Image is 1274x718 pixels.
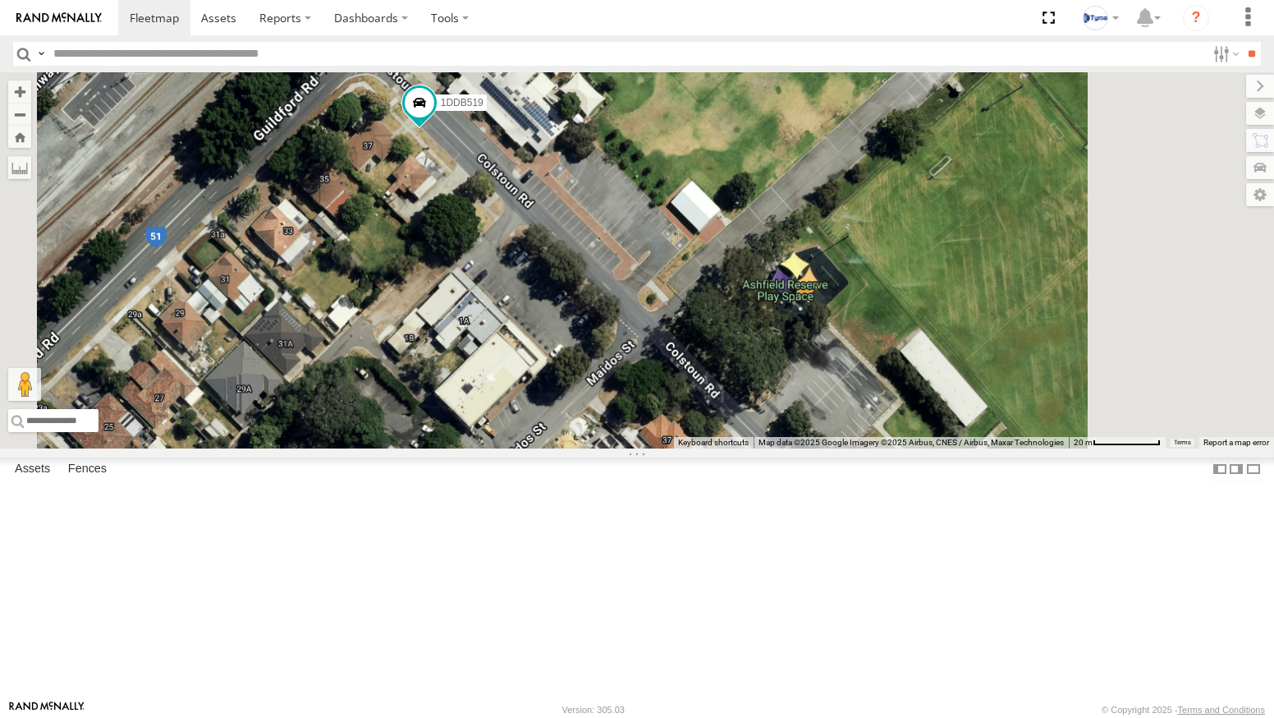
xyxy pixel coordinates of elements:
[1069,437,1166,449] button: Map scale: 20 m per 79 pixels
[1245,458,1262,481] label: Hide Summary Table
[8,156,31,179] label: Measure
[9,702,85,718] a: Visit our Website
[758,438,1064,447] span: Map data ©2025 Google Imagery ©2025 Airbus, CNES / Airbus, Maxar Technologies
[34,42,48,66] label: Search Query
[7,458,58,481] label: Assets
[1178,705,1265,715] a: Terms and Conditions
[1174,440,1191,446] a: Terms
[1203,438,1269,447] a: Report a map error
[678,437,749,449] button: Keyboard shortcuts
[1228,458,1244,481] label: Dock Summary Table to the Right
[8,81,31,103] button: Zoom in
[1102,705,1265,715] div: © Copyright 2025 -
[16,12,102,24] img: rand-logo.svg
[60,458,115,481] label: Fences
[1246,183,1274,206] label: Map Settings
[1183,5,1209,31] i: ?
[8,103,31,126] button: Zoom out
[1212,458,1228,481] label: Dock Summary Table to the Left
[8,126,31,148] button: Zoom Home
[8,368,41,401] button: Drag Pegman onto the map to open Street View
[441,97,483,108] span: 1DDB519
[1077,6,1125,30] div: Gray Wiltshire
[562,705,625,715] div: Version: 305.03
[1207,42,1242,66] label: Search Filter Options
[1074,438,1093,447] span: 20 m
